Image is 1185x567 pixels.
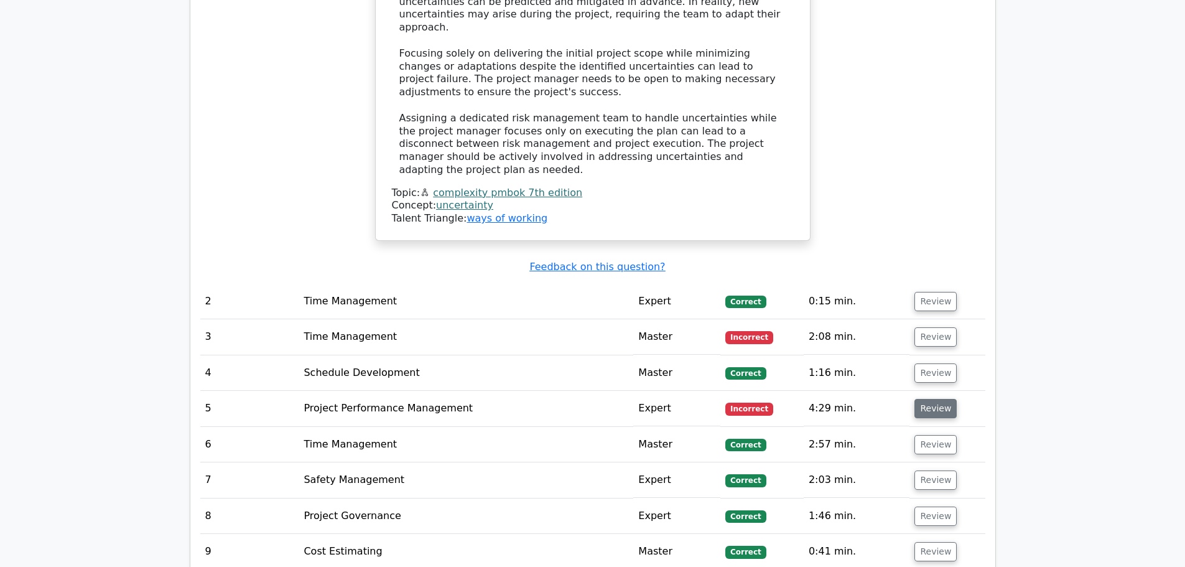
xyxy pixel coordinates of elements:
a: ways of working [467,212,547,224]
td: 0:15 min. [804,284,910,319]
td: 3 [200,319,299,355]
td: 1:16 min. [804,355,910,391]
td: Schedule Development [299,355,633,391]
td: Time Management [299,319,633,355]
td: 4 [200,355,299,391]
td: Expert [633,391,720,426]
button: Review [914,363,957,383]
td: Project Performance Management [299,391,633,426]
td: 1:46 min. [804,499,910,534]
span: Correct [725,296,766,308]
a: Feedback on this question? [529,261,665,273]
button: Review [914,542,957,561]
td: 6 [200,427,299,462]
td: Master [633,355,720,391]
td: Master [633,427,720,462]
span: Correct [725,439,766,451]
td: 7 [200,462,299,498]
span: Correct [725,546,766,558]
button: Review [914,435,957,454]
td: 2:08 min. [804,319,910,355]
a: uncertainty [436,199,493,211]
div: Concept: [392,199,794,212]
button: Review [914,399,957,418]
button: Review [914,507,957,526]
div: Topic: [392,187,794,200]
td: 4:29 min. [804,391,910,426]
td: Expert [633,499,720,534]
button: Review [914,292,957,311]
td: Expert [633,284,720,319]
span: Correct [725,510,766,523]
td: Time Management [299,427,633,462]
span: Incorrect [725,331,773,344]
td: Expert [633,462,720,498]
span: Incorrect [725,403,773,415]
td: 2:57 min. [804,427,910,462]
td: Master [633,319,720,355]
span: Correct [725,367,766,380]
button: Review [914,471,957,490]
td: Project Governance [299,499,633,534]
td: 2:03 min. [804,462,910,498]
td: 2 [200,284,299,319]
a: complexity pmbok 7th edition [433,187,582,199]
td: 5 [200,391,299,426]
td: Time Management [299,284,633,319]
td: 8 [200,499,299,534]
span: Correct [725,474,766,487]
button: Review [914,327,957,347]
div: Talent Triangle: [392,187,794,225]
td: Safety Management [299,462,633,498]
